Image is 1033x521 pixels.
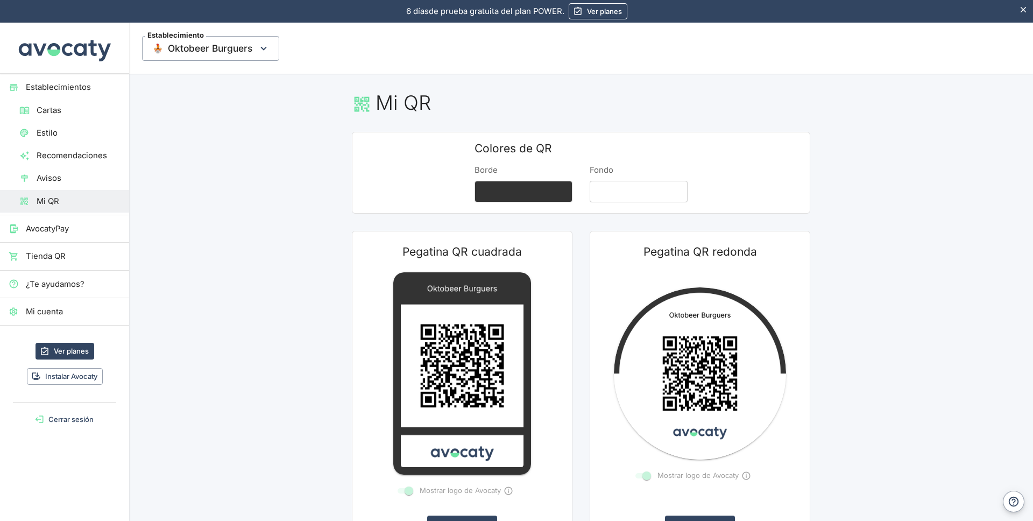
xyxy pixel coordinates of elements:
span: Recomendaciones [37,150,121,161]
span: Oktobeer Burguers [166,40,253,57]
img: QR [614,287,786,460]
label: Borde [475,165,572,176]
button: Cerrar sesión [4,411,125,428]
span: Mostrar logo de Avocaty [657,468,754,484]
p: de prueba gratuita del plan POWER. [406,5,564,17]
button: Mostrar por qué está bloqueado [739,468,754,484]
h2: Pegatina QR cuadrada [361,240,563,272]
span: AvocatyPay [26,223,121,235]
button: Instalar Avocaty [27,368,103,385]
button: Mostrar por qué está bloqueado [501,483,516,499]
img: Avocaty [16,23,113,73]
span: ¿Te ayudamos? [26,278,121,290]
span: 6 días [406,6,429,16]
button: EstablecimientoThumbnailOktobeer Burguers [142,36,279,61]
span: Cartas [37,104,121,116]
span: Avisos [37,172,121,184]
span: Oktobeer Burguers [142,36,279,61]
span: Tienda QR [26,250,121,262]
span: Mi QR [37,195,121,207]
h2: Colores de QR [475,141,688,156]
button: Esconder aviso [1014,1,1033,19]
img: Thumbnail [154,43,162,54]
img: QR [393,272,531,475]
span: Establecimientos [26,81,121,93]
span: Mostrar logo de Avocaty [420,483,516,499]
a: Ver planes [569,3,627,19]
a: Ver planes [36,343,94,360]
span: Mi cuenta [26,306,121,318]
h2: Pegatina QR redonda [599,240,801,272]
label: Fondo [590,165,688,176]
button: Ayuda y contacto [1003,491,1024,512]
span: Estilo [37,127,121,139]
h1: Mi QR [352,91,810,115]
span: Establecimiento [145,32,206,39]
